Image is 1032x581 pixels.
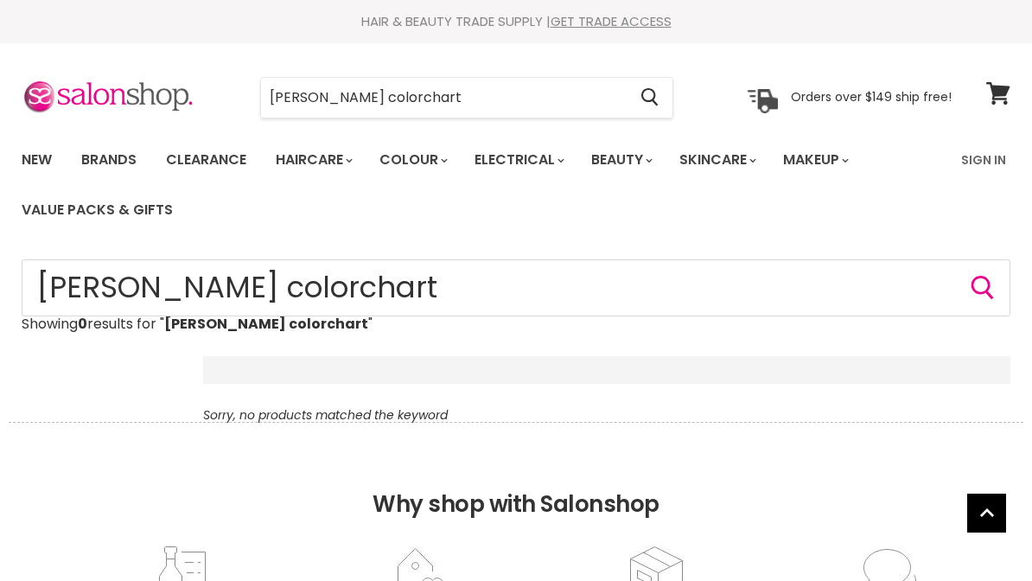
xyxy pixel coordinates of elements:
[203,406,448,424] em: Sorry, no products matched the keyword
[770,142,859,178] a: Makeup
[366,142,458,178] a: Colour
[22,259,1010,316] input: Search
[22,316,1010,332] p: Showing results for " "
[9,142,65,178] a: New
[578,142,663,178] a: Beauty
[261,78,627,118] input: Search
[967,494,1006,539] span: Back to top
[22,259,1010,316] form: Product
[627,78,672,118] button: Search
[78,314,87,334] strong: 0
[164,314,368,334] strong: [PERSON_NAME] colorchart
[260,77,673,118] form: Product
[551,12,672,30] a: GET TRADE ACCESS
[791,89,952,105] p: Orders over $149 ship free!
[951,142,1016,178] a: Sign In
[462,142,575,178] a: Electrical
[9,422,1023,544] h2: Why shop with Salonshop
[153,142,259,178] a: Clearance
[967,494,1006,533] a: Back to top
[68,142,150,178] a: Brands
[9,192,186,228] a: Value Packs & Gifts
[9,135,951,235] ul: Main menu
[263,142,363,178] a: Haircare
[969,274,997,302] button: Search
[666,142,767,178] a: Skincare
